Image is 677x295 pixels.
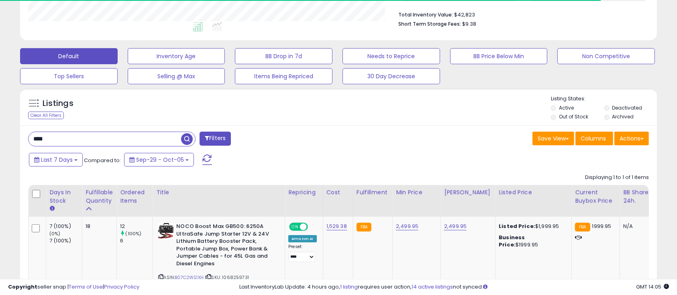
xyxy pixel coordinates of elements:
img: 51VPA-vFzXL._SL40_.jpg [158,223,174,239]
div: Cost [326,188,350,197]
button: 30 Day Decrease [343,68,440,84]
div: Min Price [396,188,437,197]
button: Non Competitive [557,48,655,64]
label: Deactivated [612,104,642,111]
b: Business Price: [499,234,525,248]
p: Listing States: [551,95,657,103]
span: Compared to: [84,157,121,164]
span: OFF [307,224,320,230]
div: Title [156,188,281,197]
span: Sep-29 - Oct-05 [136,156,184,164]
div: Fulfillable Quantity [86,188,113,205]
b: Listed Price: [499,222,535,230]
span: 1999.95 [592,222,612,230]
strong: Copyright [8,283,37,291]
button: BB Drop in 7d [235,48,332,64]
a: Terms of Use [69,283,103,291]
button: BB Price Below Min [450,48,548,64]
button: Last 7 Days [29,153,83,167]
div: Clear All Filters [28,112,64,119]
b: NOCO Boost Max GB500: 6250A UltraSafe Jump Starter 12V & 24V Lithium Battery Booster Pack, Portab... [176,223,274,269]
div: 7 (100%) [49,237,82,244]
div: Days In Stock [49,188,79,205]
button: Default [20,48,118,64]
span: Columns [581,134,606,142]
div: $1,999.95 [499,223,565,230]
button: Top Sellers [20,68,118,84]
button: Items Being Repriced [235,68,332,84]
button: Filters [200,132,231,146]
button: Columns [575,132,613,145]
small: (0%) [49,230,61,237]
span: $9.38 [462,20,476,28]
button: Actions [614,132,649,145]
span: ON [290,224,300,230]
label: Archived [612,113,634,120]
label: Out of Stock [559,113,588,120]
small: FBA [357,223,371,232]
li: $42,823 [398,9,643,19]
a: 1 listing [340,283,358,291]
div: Preset: [288,244,316,262]
span: 2025-10-13 14:05 GMT [636,283,669,291]
div: BB Share 24h. [623,188,653,205]
a: 14 active listings [412,283,453,291]
button: Selling @ Max [128,68,225,84]
a: 1,529.38 [326,222,347,230]
small: Days In Stock. [49,205,54,212]
div: 6 [120,237,153,244]
button: Needs to Reprice [343,48,440,64]
div: $1999.95 [499,234,565,248]
b: Total Inventory Value: [398,11,453,18]
h5: Listings [43,98,73,109]
div: Displaying 1 to 1 of 1 items [585,174,649,181]
a: 2,499.95 [396,222,418,230]
div: 18 [86,223,110,230]
small: (100%) [125,230,141,237]
div: Ordered Items [120,188,149,205]
div: Fulfillment [357,188,389,197]
button: Save View [532,132,574,145]
div: seller snap | | [8,283,139,291]
label: Active [559,104,574,111]
div: Listed Price [499,188,568,197]
a: Privacy Policy [104,283,139,291]
div: Amazon AI [288,235,316,242]
span: Last 7 Days [41,156,73,164]
a: 2,499.95 [444,222,467,230]
button: Sep-29 - Oct-05 [124,153,194,167]
div: N/A [623,223,650,230]
b: Short Term Storage Fees: [398,20,461,27]
div: 7 (100%) [49,223,82,230]
button: Inventory Age [128,48,225,64]
div: Last InventoryLab Update: 4 hours ago, requires user action, not synced. [239,283,669,291]
div: [PERSON_NAME] [444,188,492,197]
div: 12 [120,223,153,230]
div: Repricing [288,188,319,197]
small: FBA [575,223,590,232]
div: Current Buybox Price [575,188,616,205]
